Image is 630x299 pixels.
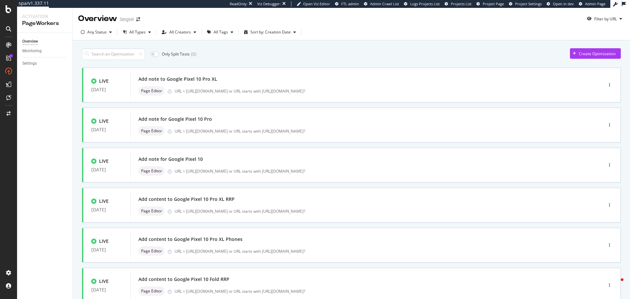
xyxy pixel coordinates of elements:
span: Projects List [451,1,472,6]
a: Settings [22,60,68,67]
div: Settings [22,60,37,67]
span: Page Editor [141,289,162,293]
div: [DATE] [91,87,122,92]
div: URL = [URL][DOMAIN_NAME] or URL starts with [URL][DOMAIN_NAME]? [175,128,575,134]
div: [DATE] [91,207,122,212]
a: Open in dev [547,1,574,7]
a: Overview [22,38,68,45]
div: LIVE [99,78,109,84]
a: Open Viz Editor [297,1,330,7]
iframe: Intercom live chat [608,277,623,292]
div: All Tags [214,30,228,34]
span: Page Editor [141,209,162,213]
input: Search an Optimization [82,48,145,60]
div: [DATE] [91,167,122,172]
div: All Creators [169,30,191,34]
span: Project Page [483,1,504,6]
div: LIVE [99,198,109,204]
a: Project Page [476,1,504,7]
div: URL = [URL][DOMAIN_NAME] or URL starts with [URL][DOMAIN_NAME]? [175,168,575,174]
span: Page Editor [141,89,162,93]
a: Admin Page [579,1,605,7]
div: Add content to Google Pixel 10 Pro XL RRP [138,196,235,203]
div: URL = [URL][DOMAIN_NAME] or URL starts with [URL][DOMAIN_NAME]? [175,208,575,214]
div: neutral label [138,287,165,296]
div: neutral label [138,86,165,96]
div: Overview [22,38,38,45]
button: Filter by URL [584,13,625,24]
div: neutral label [138,246,165,256]
span: Page Editor [141,249,162,253]
div: Singtel [120,16,134,23]
div: All Types [129,30,146,34]
button: All Types [120,27,154,37]
div: Create Optimization [579,51,616,56]
a: Projects List [445,1,472,7]
button: Sort by: Creation Date [241,27,299,37]
div: LIVE [99,118,109,124]
div: neutral label [138,126,165,136]
span: Page Editor [141,129,162,133]
div: Only Split Tests [162,51,190,57]
div: Any Status [87,30,107,34]
div: Add note for Google Pixel 10 Pro [138,116,212,122]
div: Monitoring [22,48,42,54]
a: FTL admin [335,1,359,7]
div: Overview [78,13,117,24]
div: Add content to Google Pixel 10 Fold RRP [138,276,229,283]
div: Viz Debugger: [257,1,281,7]
div: LIVE [99,158,109,164]
div: LIVE [99,238,109,245]
div: [DATE] [91,287,122,292]
div: neutral label [138,166,165,176]
span: Admin Page [585,1,605,6]
div: Add note to Google Pixel 10 Pro XL [138,76,217,82]
div: Activation [22,13,67,20]
div: ( 0 ) [191,51,196,57]
div: Add content to Google Pixel 10 Pro XL Phones [138,236,242,243]
a: Admin Crawl List [364,1,399,7]
span: FTL admin [341,1,359,6]
button: Create Optimization [570,48,621,59]
span: Page Editor [141,169,162,173]
span: Open Viz Editor [303,1,330,6]
a: Monitoring [22,48,68,54]
button: All Creators [159,27,199,37]
div: URL = [URL][DOMAIN_NAME] or URL starts with [URL][DOMAIN_NAME]? [175,248,575,254]
a: Project Settings [509,1,542,7]
button: All Tags [204,27,236,37]
div: PageWorkers [22,20,67,27]
div: LIVE [99,278,109,285]
div: Add note for Google Pixel 10 [138,156,203,162]
span: Open in dev [553,1,574,6]
div: URL = [URL][DOMAIN_NAME] or URL starts with [URL][DOMAIN_NAME]? [175,88,575,94]
div: ReadOnly: [230,1,247,7]
div: Filter by URL [594,16,617,22]
div: [DATE] [91,127,122,132]
span: Logs Projects List [410,1,440,6]
span: Project Settings [515,1,542,6]
span: Admin Crawl List [370,1,399,6]
div: URL = [URL][DOMAIN_NAME] or URL starts with [URL][DOMAIN_NAME]? [175,288,575,294]
a: Logs Projects List [404,1,440,7]
div: [DATE] [91,247,122,252]
button: Any Status [78,27,115,37]
div: neutral label [138,206,165,216]
div: arrow-right-arrow-left [136,17,140,22]
div: Sort by: Creation Date [250,30,291,34]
